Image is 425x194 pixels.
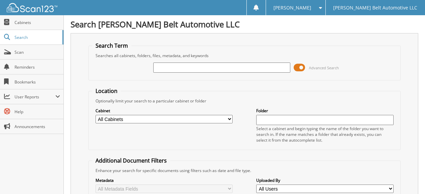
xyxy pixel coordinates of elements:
label: Uploaded By [256,177,393,183]
span: Bookmarks [15,79,60,85]
legend: Location [92,87,121,95]
span: [PERSON_NAME] [273,6,311,10]
div: Enhance your search for specific documents using filters such as date and file type. [92,168,397,173]
label: Folder [256,108,393,114]
span: Help [15,109,60,115]
span: Announcements [15,124,60,129]
legend: Additional Document Filters [92,157,170,164]
span: Reminders [15,64,60,70]
label: Metadata [96,177,233,183]
span: [PERSON_NAME] Belt Automotive LLC [333,6,417,10]
div: Searches all cabinets, folders, files, metadata, and keywords [92,53,397,58]
label: Cabinet [96,108,233,114]
h1: Search [PERSON_NAME] Belt Automotive LLC [71,19,418,30]
span: User Reports [15,94,55,100]
div: Optionally limit your search to a particular cabinet or folder [92,98,397,104]
span: Scan [15,49,60,55]
span: Cabinets [15,20,60,25]
span: Search [15,34,59,40]
legend: Search Term [92,42,131,49]
div: Select a cabinet and begin typing the name of the folder you want to search in. If the name match... [256,126,393,143]
span: Advanced Search [309,65,339,70]
img: scan123-logo-white.svg [7,3,57,12]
